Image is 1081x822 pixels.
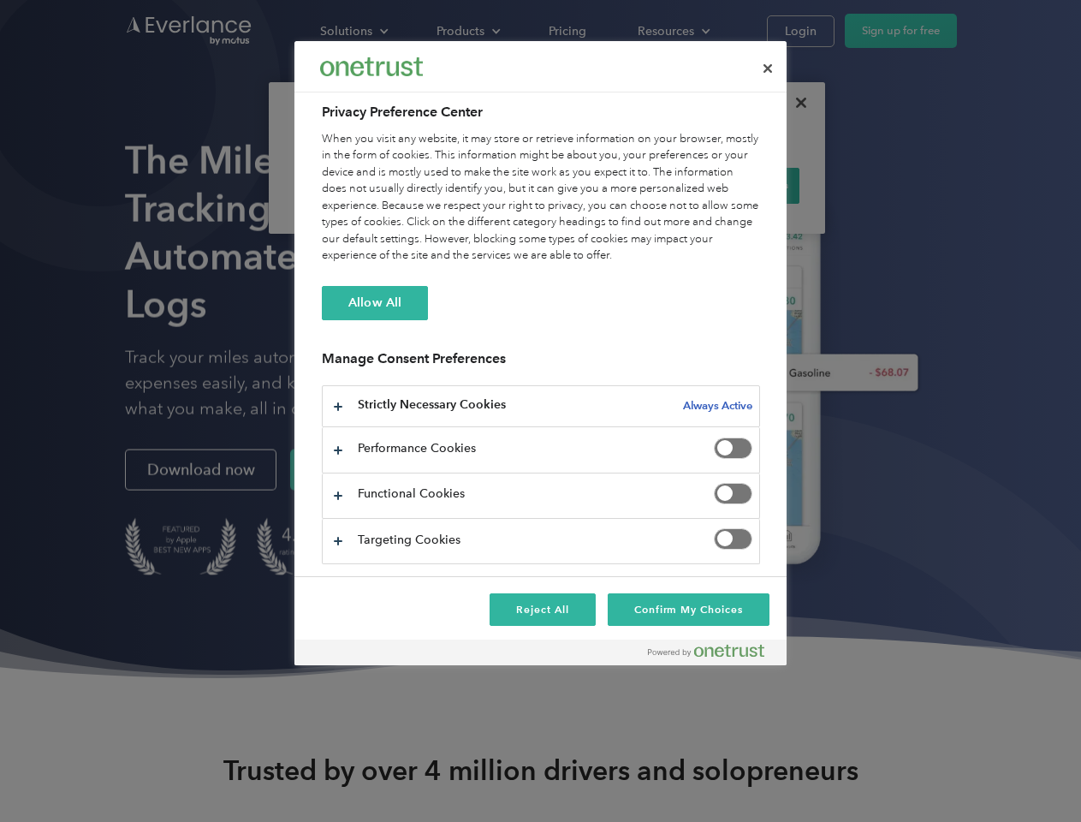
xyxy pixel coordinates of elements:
[320,50,423,84] div: Everlance
[608,593,769,626] button: Confirm My Choices
[490,593,596,626] button: Reject All
[322,286,428,320] button: Allow All
[648,644,778,665] a: Powered by OneTrust Opens in a new Tab
[648,644,764,658] img: Powered by OneTrust Opens in a new Tab
[322,131,760,265] div: When you visit any website, it may store or retrieve information on your browser, mostly in the f...
[749,50,787,87] button: Close
[294,41,787,665] div: Privacy Preference Center
[322,350,760,377] h3: Manage Consent Preferences
[294,41,787,665] div: Preference center
[322,102,760,122] h2: Privacy Preference Center
[320,57,423,75] img: Everlance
